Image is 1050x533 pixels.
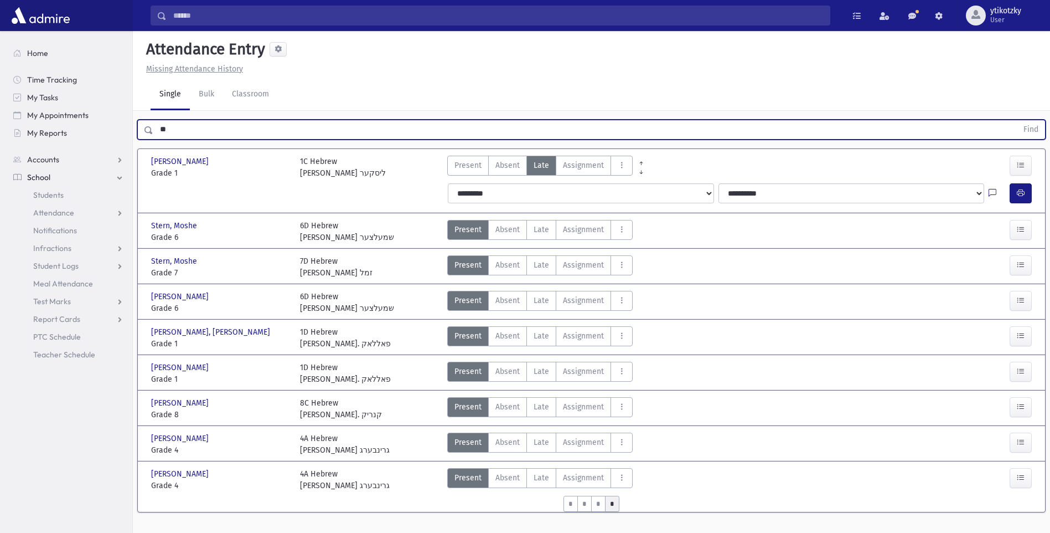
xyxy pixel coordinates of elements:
span: Assignment [563,160,604,171]
input: Search [167,6,830,25]
u: Missing Attendance History [146,64,243,74]
span: Present [454,437,482,448]
span: Present [454,366,482,377]
a: Teacher Schedule [4,346,132,363]
span: Assignment [563,437,604,448]
span: Late [534,259,549,271]
span: Absent [495,401,520,413]
span: Accounts [27,155,59,165]
div: AttTypes [447,291,633,314]
a: Meal Attendance [4,275,132,293]
span: Late [534,295,549,306]
span: Stern, Moshe [151,255,199,267]
div: AttTypes [447,362,633,385]
span: Present [454,295,482,306]
a: Time Tracking [4,71,132,89]
span: Grade 1 [151,338,289,350]
span: [PERSON_NAME], [PERSON_NAME] [151,326,272,338]
a: School [4,168,132,186]
a: Home [4,44,132,62]
span: Assignment [563,401,604,413]
a: Report Cards [4,310,132,328]
span: Assignment [563,472,604,484]
span: Late [534,224,549,235]
a: My Appointments [4,106,132,124]
span: Assignment [563,366,604,377]
span: My Appointments [27,110,89,120]
div: AttTypes [447,255,633,279]
div: 4A Hebrew [PERSON_NAME] גרינבערג [300,433,390,456]
span: Assignment [563,295,604,306]
a: Missing Attendance History [142,64,243,74]
span: Grade 1 [151,373,289,385]
span: Home [27,48,48,58]
div: 7D Hebrew [PERSON_NAME] זמל [300,255,373,279]
span: [PERSON_NAME] [151,397,211,409]
span: Late [534,472,549,484]
span: Grade 7 [151,267,289,279]
span: [PERSON_NAME] [151,291,211,303]
button: Find [1017,120,1045,139]
span: Time Tracking [27,75,77,85]
div: AttTypes [447,156,633,179]
span: Absent [495,330,520,342]
span: Late [534,437,549,448]
div: AttTypes [447,326,633,350]
a: Bulk [190,79,223,110]
span: Grade 4 [151,480,289,491]
span: Stern, Moshe [151,220,199,232]
a: My Reports [4,124,132,142]
div: 4A Hebrew [PERSON_NAME] גרינבערג [300,468,390,491]
div: AttTypes [447,220,633,243]
span: Absent [495,437,520,448]
span: Present [454,330,482,342]
span: Assignment [563,330,604,342]
a: Attendance [4,204,132,222]
img: AdmirePro [9,4,73,27]
span: Attendance [33,208,74,218]
a: Accounts [4,151,132,168]
span: PTC Schedule [33,332,81,342]
a: My Tasks [4,89,132,106]
a: Classroom [223,79,278,110]
div: 1D Hebrew [PERSON_NAME]. פאללאק [300,326,391,350]
a: Single [151,79,190,110]
span: School [27,172,50,182]
span: Notifications [33,225,77,235]
span: Grade 4 [151,444,289,456]
span: Infractions [33,243,71,253]
h5: Attendance Entry [142,40,265,59]
span: Assignment [563,259,604,271]
span: Late [534,160,549,171]
span: Test Marks [33,296,71,306]
span: [PERSON_NAME] [151,156,211,167]
div: 6D Hebrew [PERSON_NAME] שמעלצער [300,220,394,243]
a: Test Marks [4,293,132,310]
span: Meal Attendance [33,279,93,289]
span: Report Cards [33,314,80,324]
span: Present [454,472,482,484]
span: Grade 6 [151,303,289,314]
span: User [990,16,1021,24]
span: Students [33,190,64,200]
span: Teacher Schedule [33,350,95,360]
span: [PERSON_NAME] [151,433,211,444]
div: AttTypes [447,397,633,421]
span: Absent [495,259,520,271]
span: Late [534,366,549,377]
span: Absent [495,224,520,235]
span: Student Logs [33,261,79,271]
span: Present [454,401,482,413]
span: Absent [495,366,520,377]
span: My Tasks [27,93,58,102]
div: AttTypes [447,468,633,491]
span: Present [454,259,482,271]
span: Late [534,330,549,342]
span: Grade 1 [151,167,289,179]
div: 1D Hebrew [PERSON_NAME]. פאללאק [300,362,391,385]
a: Infractions [4,239,132,257]
span: [PERSON_NAME] [151,468,211,480]
span: Present [454,160,482,171]
div: AttTypes [447,433,633,456]
div: 8C Hebrew [PERSON_NAME]. קנריק [300,397,382,421]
